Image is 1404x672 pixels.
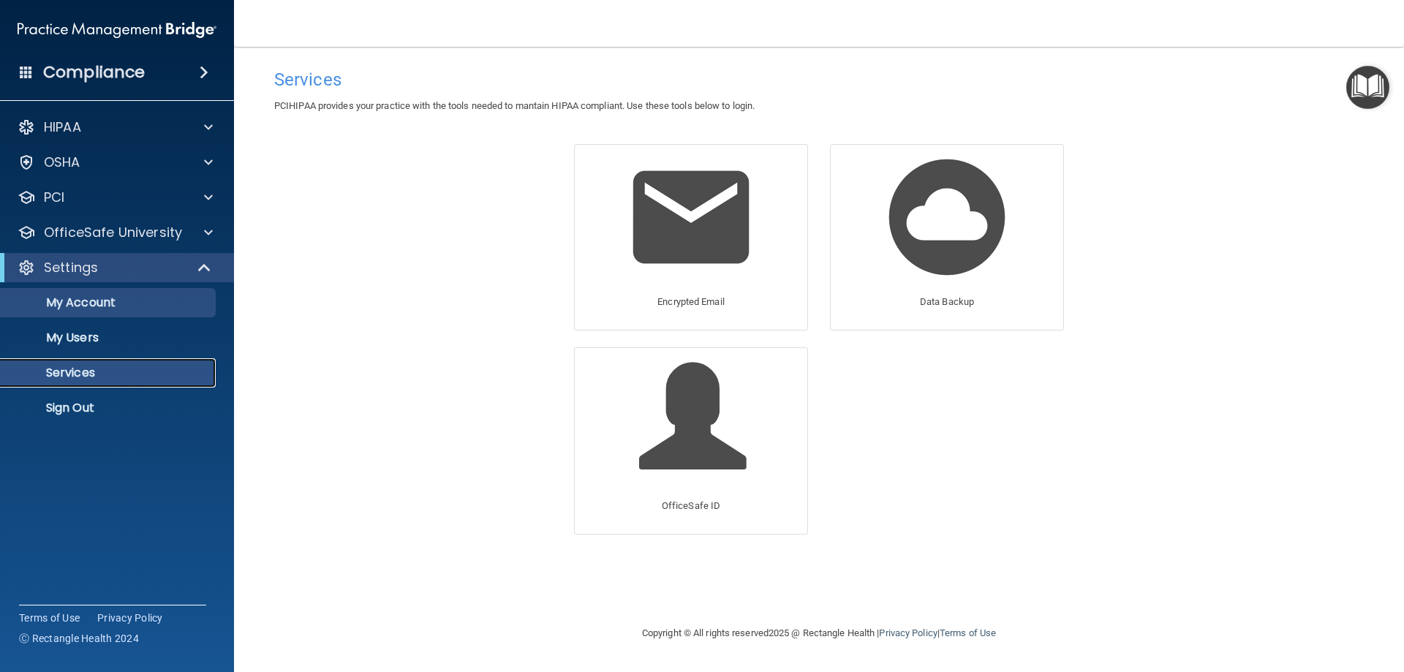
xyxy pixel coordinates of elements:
div: Copyright © All rights reserved 2025 @ Rectangle Health | | [552,610,1086,657]
a: Data Backup Data Backup [830,144,1064,331]
a: Terms of Use [19,611,80,625]
p: HIPAA [44,118,81,136]
p: PCI [44,189,64,206]
a: PCI [18,189,213,206]
a: OfficeSafe ID [574,347,808,534]
p: Settings [44,259,98,276]
p: OSHA [44,154,80,171]
p: Services [10,366,209,380]
a: Terms of Use [940,627,996,638]
a: HIPAA [18,118,213,136]
p: My Account [10,295,209,310]
img: Data Backup [877,148,1016,287]
p: OfficeSafe ID [662,497,720,515]
p: OfficeSafe University [44,224,182,241]
p: Sign Out [10,401,209,415]
h4: Services [274,70,1364,89]
a: Encrypted Email Encrypted Email [574,144,808,331]
span: Ⓒ Rectangle Health 2024 [19,631,139,646]
span: PCIHIPAA provides your practice with the tools needed to mantain HIPAA compliant. Use these tools... [274,100,755,111]
h4: Compliance [43,62,145,83]
a: Privacy Policy [97,611,163,625]
a: Settings [18,259,212,276]
p: My Users [10,331,209,345]
p: Data Backup [920,293,974,311]
a: Privacy Policy [879,627,937,638]
button: Open Resource Center [1346,66,1389,109]
img: PMB logo [18,15,216,45]
a: OSHA [18,154,213,171]
p: Encrypted Email [657,293,725,311]
img: Encrypted Email [622,148,760,287]
a: OfficeSafe University [18,224,213,241]
iframe: Drift Widget Chat Controller [1151,568,1386,627]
